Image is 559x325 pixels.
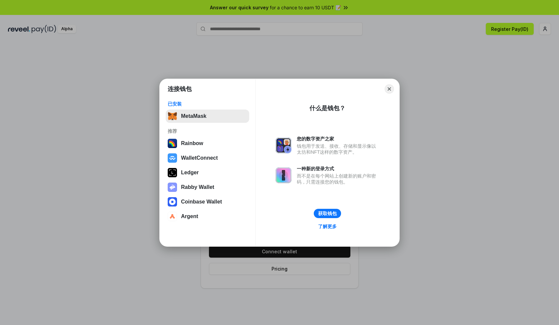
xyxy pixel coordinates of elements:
[166,210,249,223] button: Argent
[181,213,198,219] div: Argent
[297,166,379,172] div: 一种新的登录方式
[168,139,177,148] img: svg+xml,%3Csvg%20width%3D%22120%22%20height%3D%22120%22%20viewBox%3D%220%200%20120%20120%22%20fil...
[181,170,199,176] div: Ledger
[168,101,247,107] div: 已安装
[276,137,291,153] img: svg+xml,%3Csvg%20xmlns%3D%22http%3A%2F%2Fwww.w3.org%2F2000%2Fsvg%22%20fill%3D%22none%22%20viewBox...
[168,168,177,177] img: svg+xml,%3Csvg%20xmlns%3D%22http%3A%2F%2Fwww.w3.org%2F2000%2Fsvg%22%20width%3D%2228%22%20height%3...
[168,212,177,221] img: svg+xml,%3Csvg%20width%3D%2228%22%20height%3D%2228%22%20viewBox%3D%220%200%2028%2028%22%20fill%3D...
[297,136,379,142] div: 您的数字资产之家
[166,181,249,194] button: Rabby Wallet
[166,137,249,150] button: Rainbow
[385,84,394,94] button: Close
[168,112,177,121] img: svg+xml,%3Csvg%20fill%3D%22none%22%20height%3D%2233%22%20viewBox%3D%220%200%2035%2033%22%20width%...
[314,222,341,231] a: 了解更多
[297,143,379,155] div: 钱包用于发送、接收、存储和显示像以太坊和NFT这样的数字资产。
[168,183,177,192] img: svg+xml,%3Csvg%20xmlns%3D%22http%3A%2F%2Fwww.w3.org%2F2000%2Fsvg%22%20fill%3D%22none%22%20viewBox...
[166,151,249,165] button: WalletConnect
[166,166,249,179] button: Ledger
[314,209,341,218] button: 获取钱包
[181,199,222,205] div: Coinbase Wallet
[168,197,177,206] img: svg+xml,%3Csvg%20width%3D%2228%22%20height%3D%2228%22%20viewBox%3D%220%200%2028%2028%22%20fill%3D...
[318,223,337,229] div: 了解更多
[297,173,379,185] div: 而不是在每个网站上创建新的账户和密码，只需连接您的钱包。
[181,140,203,146] div: Rainbow
[168,85,192,93] h1: 连接钱包
[166,110,249,123] button: MetaMask
[276,167,291,183] img: svg+xml,%3Csvg%20xmlns%3D%22http%3A%2F%2Fwww.w3.org%2F2000%2Fsvg%22%20fill%3D%22none%22%20viewBox...
[166,195,249,208] button: Coinbase Wallet
[318,210,337,216] div: 获取钱包
[168,128,247,134] div: 推荐
[168,153,177,163] img: svg+xml,%3Csvg%20width%3D%2228%22%20height%3D%2228%22%20viewBox%3D%220%200%2028%2028%22%20fill%3D...
[181,184,214,190] div: Rabby Wallet
[309,104,345,112] div: 什么是钱包？
[181,155,218,161] div: WalletConnect
[181,113,206,119] div: MetaMask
